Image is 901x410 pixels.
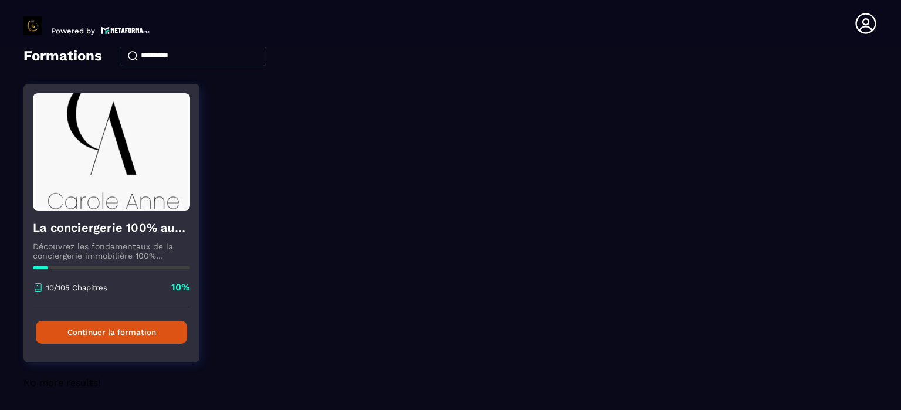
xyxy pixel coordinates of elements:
[171,281,190,294] p: 10%
[101,25,150,35] img: logo
[23,48,102,64] h4: Formations
[23,84,214,377] a: formation-backgroundLa conciergerie 100% automatiséeDécouvrez les fondamentaux de la conciergerie...
[33,219,190,236] h4: La conciergerie 100% automatisée
[36,321,187,344] button: Continuer la formation
[51,26,95,35] p: Powered by
[46,283,107,292] p: 10/105 Chapitres
[33,242,190,260] p: Découvrez les fondamentaux de la conciergerie immobilière 100% automatisée. Cette formation est c...
[33,93,190,211] img: formation-background
[23,377,100,388] span: No more results!
[23,16,42,35] img: logo-branding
